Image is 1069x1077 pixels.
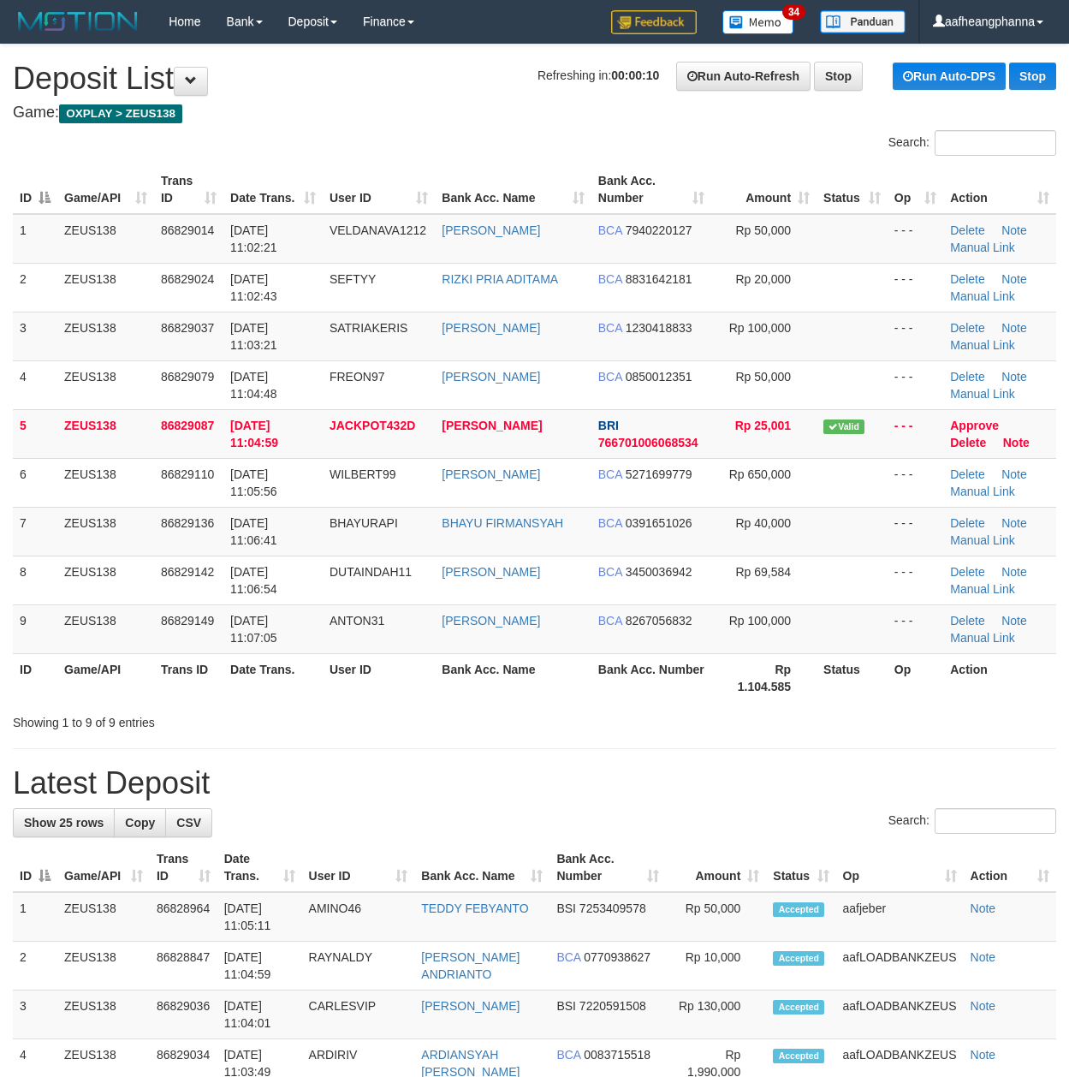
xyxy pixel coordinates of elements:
a: Manual Link [950,338,1015,352]
a: Delete [950,436,986,449]
a: Delete [950,467,984,481]
a: Manual Link [950,241,1015,254]
th: Game/API: activate to sort column ascending [57,843,150,892]
td: Rp 10,000 [666,942,767,991]
span: BRI [598,419,619,432]
a: TEDDY FEBYANTO [421,901,528,915]
a: Note [1001,565,1027,579]
a: Delete [950,223,984,237]
th: Trans ID [154,653,223,702]
a: RIZKI PRIA ADITAMA [442,272,558,286]
span: [DATE] 11:07:05 [230,614,277,645]
span: [DATE] 11:06:41 [230,516,277,547]
a: Run Auto-DPS [893,62,1006,90]
span: Accepted [773,1049,824,1063]
td: 4 [13,360,57,409]
th: User ID: activate to sort column ascending [323,165,435,214]
span: Rp 100,000 [729,614,791,628]
a: [PERSON_NAME] [421,999,520,1013]
td: 1 [13,214,57,264]
th: Game/API [57,653,154,702]
span: BCA [556,950,580,964]
th: Status [817,653,888,702]
a: Manual Link [950,533,1015,547]
td: ZEUS138 [57,360,154,409]
td: 2 [13,263,57,312]
img: MOTION_logo.png [13,9,143,34]
td: [DATE] 11:04:59 [217,942,302,991]
a: Note [1001,516,1027,530]
td: 2 [13,942,57,991]
span: Copy 766701006068534 to clipboard [598,436,698,449]
a: Note [1001,272,1027,286]
span: Accepted [773,1000,824,1015]
td: ZEUS138 [57,458,154,507]
th: Amount: activate to sort column ascending [711,165,817,214]
span: SEFTYY [330,272,376,286]
a: Note [1001,223,1027,237]
td: - - - [888,312,943,360]
span: Copy [125,816,155,830]
span: Copy 0850012351 to clipboard [626,370,692,384]
span: DUTAINDAH11 [330,565,412,579]
th: Status: activate to sort column ascending [766,843,835,892]
span: 86829014 [161,223,214,237]
span: [DATE] 11:02:21 [230,223,277,254]
span: Accepted [773,951,824,966]
a: Note [1003,436,1030,449]
span: JACKPOT432D [330,419,415,432]
strong: 00:00:10 [611,68,659,82]
td: - - - [888,409,943,458]
th: Trans ID: activate to sort column ascending [154,165,223,214]
span: BCA [598,321,622,335]
span: [DATE] 11:02:43 [230,272,277,303]
td: RAYNALDY [302,942,415,991]
td: 9 [13,604,57,653]
a: Show 25 rows [13,808,115,837]
a: Note [971,901,996,915]
th: Action [943,653,1056,702]
a: [PERSON_NAME] ANDRIANTO [421,950,520,981]
td: aafLOADBANKZEUS [836,942,964,991]
th: User ID: activate to sort column ascending [302,843,415,892]
span: Accepted [773,902,824,917]
th: Bank Acc. Number [591,653,712,702]
span: BCA [598,370,622,384]
a: Delete [950,321,984,335]
th: Op: activate to sort column ascending [888,165,943,214]
td: - - - [888,507,943,556]
a: Delete [950,614,984,628]
span: [DATE] 11:05:56 [230,467,277,498]
td: ZEUS138 [57,991,150,1039]
th: Action: activate to sort column ascending [943,165,1056,214]
td: 3 [13,991,57,1039]
a: Delete [950,565,984,579]
td: - - - [888,214,943,264]
th: Op [888,653,943,702]
td: - - - [888,604,943,653]
a: Note [971,950,996,964]
a: BHAYU FIRMANSYAH [442,516,563,530]
td: Rp 50,000 [666,892,767,942]
span: Copy 7220591508 to clipboard [579,999,646,1013]
td: Rp 130,000 [666,991,767,1039]
th: ID [13,653,57,702]
span: Rp 650,000 [729,467,791,481]
span: [DATE] 11:04:59 [230,419,278,449]
th: Bank Acc. Number: activate to sort column ascending [549,843,665,892]
td: 86829036 [150,991,217,1039]
span: Rp 100,000 [729,321,791,335]
td: - - - [888,458,943,507]
span: BCA [598,223,622,237]
input: Search: [935,808,1056,834]
a: Note [1001,370,1027,384]
label: Search: [888,130,1056,156]
h4: Game: [13,104,1056,122]
a: Delete [950,516,984,530]
a: Manual Link [950,387,1015,401]
td: AMINO46 [302,892,415,942]
span: BCA [598,516,622,530]
td: - - - [888,360,943,409]
span: [DATE] 11:06:54 [230,565,277,596]
a: [PERSON_NAME] [442,223,540,237]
